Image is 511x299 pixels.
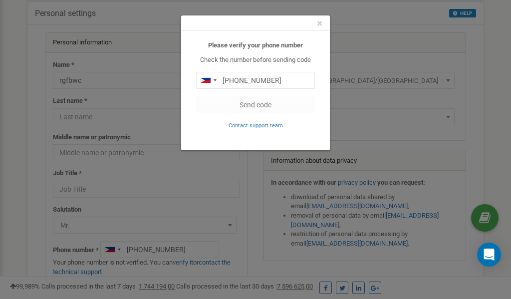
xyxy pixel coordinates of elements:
[229,121,283,129] a: Contact support team
[196,55,315,65] p: Check the number before sending code
[208,41,303,49] b: Please verify your phone number
[477,243,501,267] div: Open Intercom Messenger
[197,72,220,88] div: Telephone country code
[229,122,283,129] small: Contact support team
[196,72,315,89] input: 0905 123 4567
[317,17,322,29] span: ×
[317,18,322,29] button: Close
[196,96,315,113] button: Send code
